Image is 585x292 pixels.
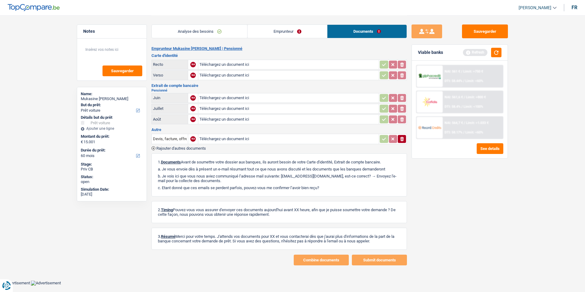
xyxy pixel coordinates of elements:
div: Ajouter une ligne [81,126,143,131]
a: [PERSON_NAME] [514,3,557,13]
div: NA [190,62,196,67]
h5: Notes [83,29,140,34]
img: AlphaCredit [418,73,441,80]
div: fr [572,5,577,10]
span: Timing [161,208,173,212]
div: NA [190,136,196,142]
span: / [461,105,463,109]
div: Refresh [463,49,487,56]
span: [PERSON_NAME] [519,5,551,10]
a: Emprunteur [248,25,327,38]
span: NAI: 561 € [445,69,460,73]
span: Limit: <60% [465,130,483,134]
h3: Carte d'identité [151,54,407,58]
label: Montant du prêt: [81,134,142,139]
p: a. Je vous envoie dès à présent un e-mail résumant tout ce que nous avons discuté et les doc... [158,167,401,171]
button: Submit documents [352,255,407,265]
span: Rajouter d'autres documents [156,146,206,150]
h3: Autre [151,128,407,132]
span: / [464,121,465,125]
div: Détails but du prêt [81,115,143,120]
img: Advertisement [31,281,61,286]
div: open [81,179,143,184]
span: NAI: 564,7 € [445,121,463,125]
div: [DATE] [81,192,143,197]
span: Sauvegarder [111,69,134,73]
button: Sauvegarder [102,66,142,76]
img: TopCompare Logo [8,4,60,11]
div: Juin [153,95,187,100]
span: / [463,79,464,83]
span: Documents [161,160,181,164]
span: Limit: <60% [465,79,483,83]
div: Priv CB [81,167,143,172]
button: Combine documents [294,255,349,265]
label: But du prêt: [81,103,142,107]
div: Name: [81,92,143,96]
p: c. Etant donné que ces emails se perdent parfois, pouvez-vous me confirmer l’avoir bien reçu? [158,185,401,190]
div: Recto [153,62,187,67]
span: / [464,95,465,99]
p: 3. Merci pour votre temps. J'attends vos documents pour XX et vous contacterai dès que j'aurai p... [158,234,401,243]
a: Analyse des besoins [152,25,247,38]
p: b. Je vois ici que vous nous aviez communiqué l’adresse mail suivante: [EMAIL_ADDRESS][DOMAIN_NA... [158,174,401,183]
span: DTI: 58.44% [445,79,462,83]
label: Durée du prêt: [81,148,142,153]
span: € [81,140,83,144]
div: Viable banks [418,50,443,55]
h2: Emprunteur Mukasine [PERSON_NAME] | Pensionné [151,46,407,51]
div: Juillet [153,106,187,111]
button: Rajouter d'autres documents [151,146,206,150]
div: NA [190,117,196,122]
span: Limit: >750 € [463,69,483,73]
div: Août [153,117,187,122]
span: Limit: <100% [464,105,483,109]
span: DTI: 58.4% [445,105,460,109]
span: / [463,130,464,134]
img: Record Credits [418,122,441,133]
img: Cofidis [418,96,441,107]
div: NA [190,106,196,111]
a: Documents [327,25,407,38]
h2: Pensionné [151,89,407,92]
div: Stage: [81,162,143,167]
div: NA [190,95,196,101]
span: Limit: >800 € [466,95,486,99]
div: NA [190,73,196,78]
span: Limit: >1.033 € [466,121,489,125]
div: Verso [153,73,187,77]
div: Status: [81,174,143,179]
p: 2. Pouvez-vous vous assurer d'envoyer ces documents aujourd'hui avant XX heure, afin que je puiss... [158,208,401,217]
p: 1. Avant de soumettre votre dossier aux banques, ils auront besoin de votre Carte d'identité, Ext... [158,160,401,164]
button: Sauvegarder [462,24,508,38]
h3: Extrait de compte bancaire [151,84,407,88]
button: See details [477,143,503,154]
span: DTI: 58.17% [445,130,462,134]
span: Résumé [161,234,175,239]
div: Simulation Date: [81,187,143,192]
div: Mukasine [PERSON_NAME] [81,96,143,101]
span: NAI: 561,6 € [445,95,463,99]
span: / [461,69,462,73]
